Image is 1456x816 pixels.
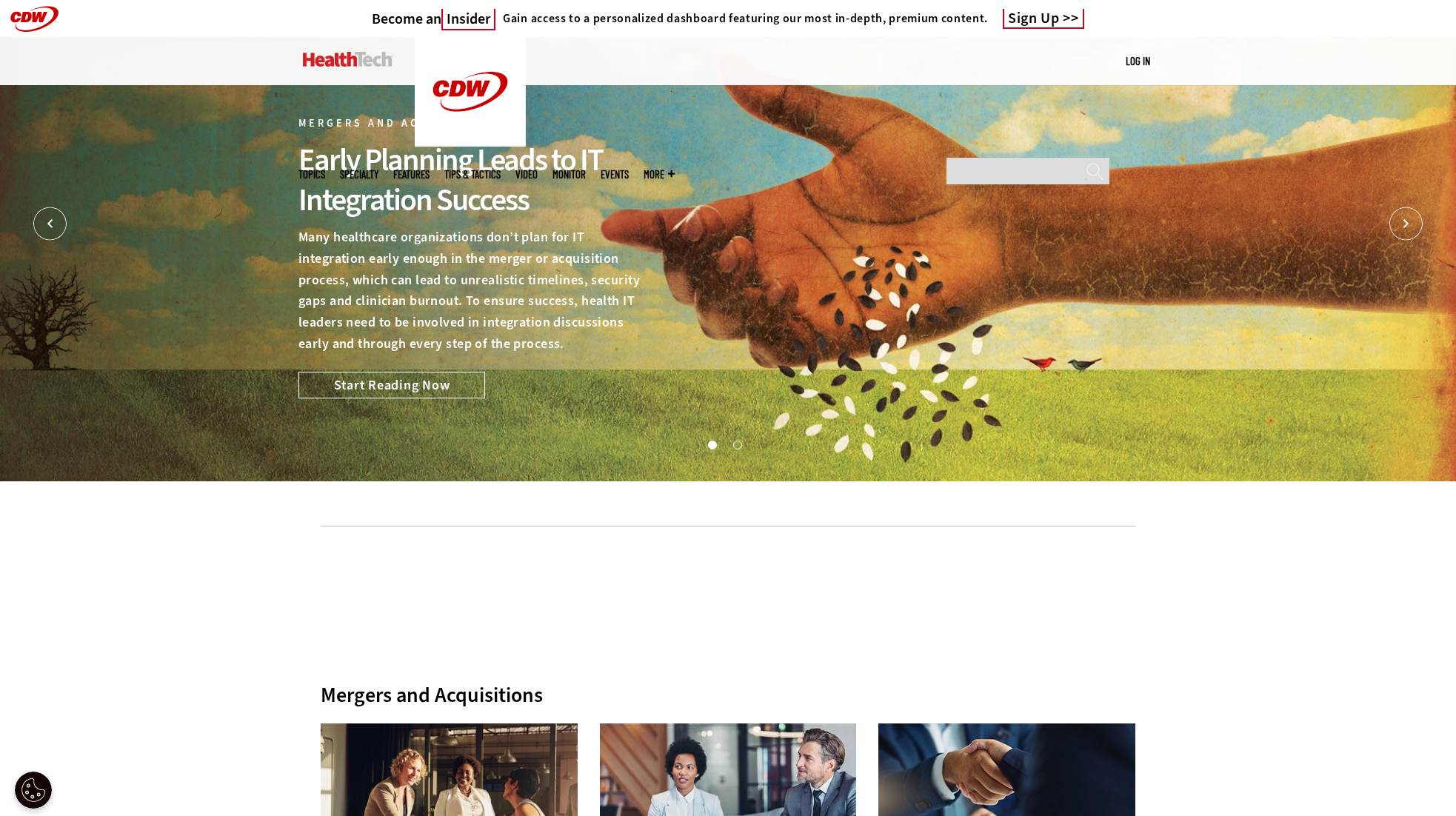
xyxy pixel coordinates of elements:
[303,52,393,67] img: Home
[1389,207,1423,241] button: Next
[15,772,52,809] div: Cookie Settings
[298,227,642,355] p: Many healthcare organizations don’t plan for IT integration early enough in the merger or acquisi...
[644,169,675,180] span: More
[298,140,642,220] div: Early Planning Leads to IT Integration Success
[15,772,52,809] button: Open Preferences
[33,207,67,241] button: Prev
[415,37,526,147] img: Home
[415,135,526,150] a: CDW
[708,441,715,448] button: 1 of 2
[372,10,495,28] a: Become anInsider
[1126,54,1150,67] a: Log in
[515,169,538,180] a: Video
[495,11,988,26] a: Gain access to a personalized dashboard featuring our most in-depth, premium content.
[321,682,1135,708] div: Mergers and Acquisitions
[441,9,495,30] span: Insider
[298,169,325,180] span: Topics
[733,441,741,448] button: 2 of 2
[1126,53,1150,69] div: User menu
[393,169,430,180] a: Features
[444,169,501,180] a: Tips & Tactics
[601,169,629,180] a: Events
[340,169,378,180] span: Specialty
[552,169,586,180] a: MonITor
[372,10,495,28] h3: Become an
[1003,9,1084,29] a: Sign Up
[298,372,485,398] a: Start Reading Now
[458,549,998,615] iframe: advertisement
[503,11,988,26] h4: Gain access to a personalized dashboard featuring our most in-depth, premium content.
